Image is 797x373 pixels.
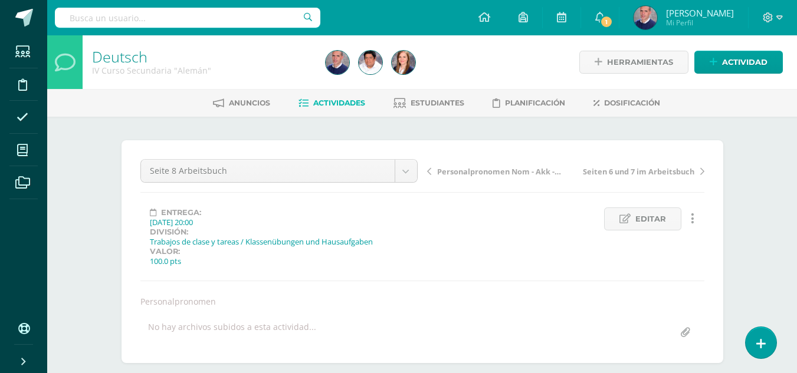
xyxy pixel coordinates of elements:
span: Actividades [313,98,365,107]
div: 100.0 pts [150,256,181,266]
a: Seiten 6 und 7 im Arbeitsbuch [566,165,704,177]
a: Personalpronomen Nom - Akk - Dat [427,165,566,177]
a: Herramientas [579,51,688,74]
span: Dosificación [604,98,660,107]
div: Personalpronomen [136,296,709,307]
a: Dosificación [593,94,660,113]
span: Editar [635,208,666,230]
span: Actividad [722,51,768,73]
img: 30b41a60147bfd045cc6c38be83b16e6.png [392,51,415,74]
h1: Deutsch [92,48,311,65]
span: [PERSON_NAME] [666,7,734,19]
img: 1515e9211533a8aef101277efa176555.png [634,6,657,29]
span: Seiten 6 und 7 im Arbeitsbuch [583,166,694,177]
label: División: [150,227,373,236]
a: Seite 8 Arbeitsbuch [141,160,417,182]
div: IV Curso Secundaria 'Alemán' [92,65,311,76]
a: Estudiantes [393,94,464,113]
img: 211e6c3b210dcb44a47f17c329106ef5.png [359,51,382,74]
span: Estudiantes [411,98,464,107]
a: Deutsch [92,47,147,67]
span: Planificación [505,98,565,107]
span: 1 [600,15,613,28]
input: Busca un usuario... [55,8,320,28]
a: Planificación [493,94,565,113]
a: Anuncios [213,94,270,113]
span: Anuncios [229,98,270,107]
span: Herramientas [607,51,673,73]
span: Mi Perfil [666,18,734,28]
span: Seite 8 Arbeitsbuch [150,160,386,182]
a: Actividades [299,94,365,113]
a: Actividad [694,51,783,74]
label: Valor: [150,247,181,256]
div: [DATE] 20:00 [150,217,201,227]
span: Entrega: [161,208,201,217]
span: Personalpronomen Nom - Akk - Dat [437,166,562,177]
div: Trabajos de clase y tareas / Klassenübungen und Hausaufgaben [150,236,373,247]
img: 1515e9211533a8aef101277efa176555.png [326,51,349,74]
div: No hay archivos subidos a esta actividad... [148,321,316,344]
